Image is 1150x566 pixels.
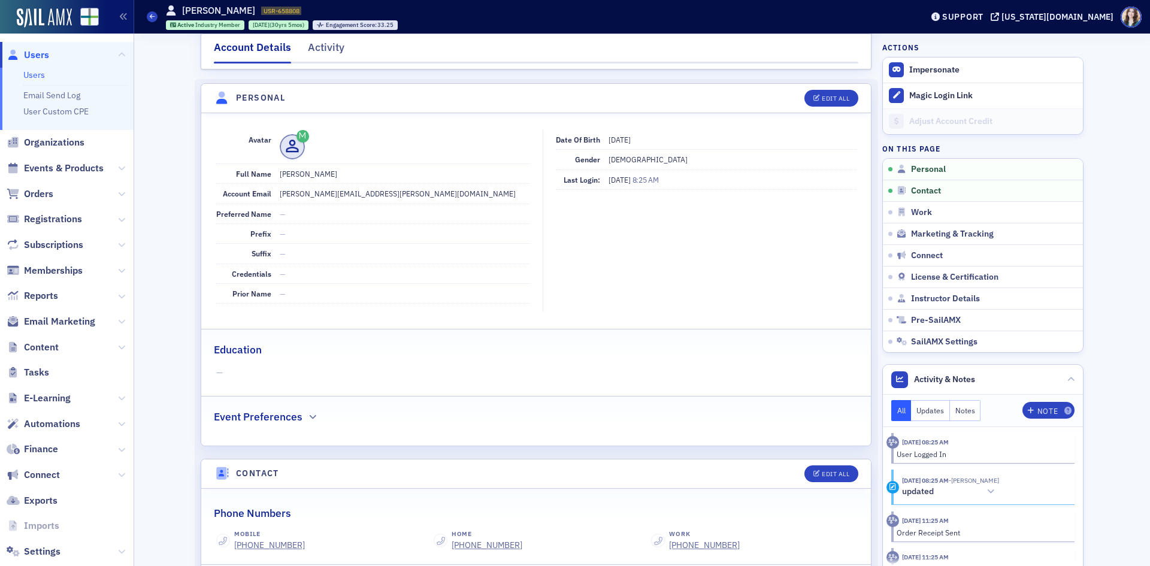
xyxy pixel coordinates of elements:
a: Reports [7,289,58,302]
a: Subscriptions [7,238,83,252]
h4: Contact [236,467,279,480]
span: Prior Name [232,289,271,298]
span: Work [911,207,932,218]
span: Active [177,21,195,29]
a: Imports [7,519,59,532]
button: Impersonate [909,65,960,75]
span: Users [24,49,49,62]
a: Automations [7,417,80,431]
dd: [DEMOGRAPHIC_DATA] [609,150,857,169]
a: [PHONE_NUMBER] [669,539,740,552]
button: updated [902,486,999,498]
time: 6/24/2025 11:25 AM [902,553,949,561]
div: Note [1037,408,1058,414]
button: Notes [950,400,981,421]
h4: On this page [882,143,1084,154]
span: Connect [24,468,60,482]
span: Marketing & Tracking [911,229,994,240]
span: Email Marketing [24,315,95,328]
div: User Logged In [897,449,1066,459]
span: Account Email [223,189,271,198]
div: Home [452,529,522,539]
h5: updated [902,486,934,497]
div: Adjust Account Credit [909,116,1077,127]
div: (30yrs 5mos) [253,21,304,29]
div: [PHONE_NUMBER] [452,539,522,552]
span: Suffix [252,249,271,258]
span: Orders [24,187,53,201]
div: Edit All [822,95,849,102]
span: Organizations [24,136,84,149]
span: — [280,269,286,279]
button: [US_STATE][DOMAIN_NAME] [991,13,1118,21]
span: Memberships [24,264,83,277]
a: Email Marketing [7,315,95,328]
span: Automations [24,417,80,431]
img: SailAMX [17,8,72,28]
span: Full Name [236,169,271,178]
div: Active: Active: Industry Member [166,20,245,30]
div: Account Details [214,40,291,63]
div: 33.25 [326,22,394,29]
a: Exports [7,494,57,507]
span: Profile [1121,7,1142,28]
span: — [280,209,286,219]
span: Engagement Score : [326,21,378,29]
div: Activity [886,551,899,564]
time: 6/24/2025 11:25 AM [902,516,949,525]
a: [PHONE_NUMBER] [234,539,305,552]
a: Adjust Account Credit [883,108,1083,134]
div: Activity [886,436,899,449]
a: Registrations [7,213,82,226]
span: Finance [24,443,58,456]
span: SailAMX Settings [911,337,978,347]
a: Connect [7,468,60,482]
a: Users [23,69,45,80]
span: Credentials [232,269,271,279]
a: User Custom CPE [23,106,89,117]
a: Organizations [7,136,84,149]
time: 7/28/2025 08:25 AM [902,438,949,446]
div: Mobile [234,529,305,539]
a: Events & Products [7,162,104,175]
div: 1995-04-06 00:00:00 [249,20,308,30]
span: Pre-SailAMX [911,315,961,326]
span: Settings [24,545,60,558]
span: Instructor Details [911,293,980,304]
button: Note [1022,402,1075,419]
div: Magic Login Link [909,90,1077,101]
span: License & Certification [911,272,998,283]
span: — [280,289,286,298]
h4: Personal [236,92,285,104]
dd: [PERSON_NAME] [280,164,530,183]
span: Industry Member [195,21,240,29]
span: Reports [24,289,58,302]
h2: Event Preferences [214,409,302,425]
span: Content [24,341,59,354]
span: Gender [575,155,600,164]
dd: [PERSON_NAME][EMAIL_ADDRESS][PERSON_NAME][DOMAIN_NAME] [280,184,530,203]
span: Activity & Notes [914,373,975,386]
div: Engagement Score: 33.25 [313,20,398,30]
span: Last Login: [564,175,600,184]
a: Users [7,49,49,62]
div: Work [669,529,740,539]
span: Tasks [24,366,49,379]
button: Magic Login Link [883,83,1083,108]
a: Active Industry Member [170,21,241,29]
button: Edit All [804,465,858,482]
div: Edit All [822,471,849,477]
a: Settings [7,545,60,558]
span: 8:25 AM [632,175,659,184]
a: Email Send Log [23,90,80,101]
h2: Phone Numbers [214,506,291,521]
span: — [280,229,286,238]
span: Bruce Fryer [949,476,999,485]
time: 7/28/2025 08:25 AM [902,476,949,485]
span: Prefix [250,229,271,238]
div: [US_STATE][DOMAIN_NAME] [1001,11,1113,22]
div: Activity [308,40,344,62]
